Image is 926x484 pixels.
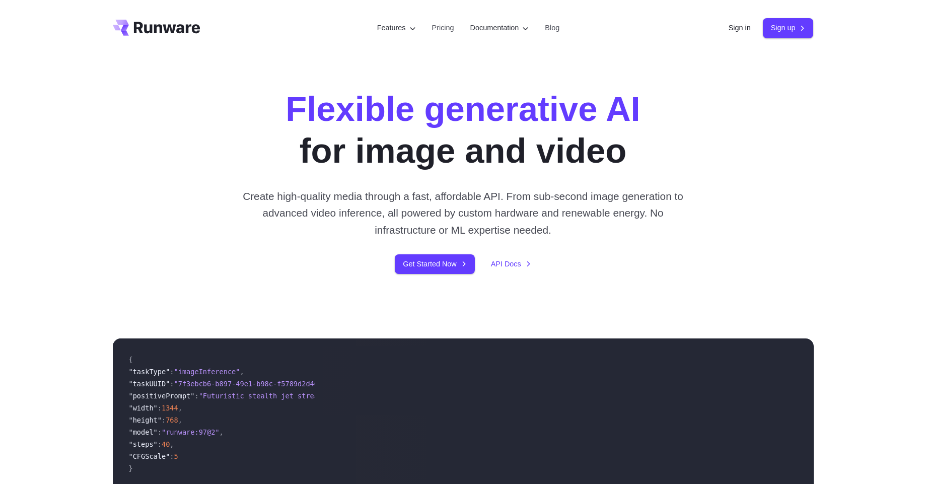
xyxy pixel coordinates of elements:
[129,452,170,460] span: "CFGScale"
[158,404,162,412] span: :
[377,22,416,34] label: Features
[170,452,174,460] span: :
[174,368,240,376] span: "imageInference"
[166,416,178,424] span: 768
[162,404,178,412] span: 1344
[158,440,162,448] span: :
[194,392,198,400] span: :
[129,404,158,412] span: "width"
[162,440,170,448] span: 40
[129,464,133,472] span: }
[174,380,331,388] span: "7f3ebcb6-b897-49e1-b98c-f5789d2d40d7"
[199,392,574,400] span: "Futuristic stealth jet streaking through a neon-lit cityscape with glowing purple exhaust"
[286,90,640,128] strong: Flexible generative AI
[239,188,687,238] p: Create high-quality media through a fast, affordable API. From sub-second image generation to adv...
[129,380,170,388] span: "taskUUID"
[129,368,170,376] span: "taskType"
[113,20,200,36] a: Go to /
[129,440,158,448] span: "steps"
[240,368,244,376] span: ,
[395,254,474,274] a: Get Started Now
[129,392,195,400] span: "positivePrompt"
[470,22,529,34] label: Documentation
[178,416,182,424] span: ,
[129,428,158,436] span: "model"
[432,22,454,34] a: Pricing
[170,380,174,388] span: :
[763,18,814,38] a: Sign up
[491,258,531,270] a: API Docs
[286,89,640,172] h1: for image and video
[129,356,133,364] span: {
[158,428,162,436] span: :
[162,416,166,424] span: :
[162,428,220,436] span: "runware:97@2"
[178,404,182,412] span: ,
[545,22,559,34] a: Blog
[220,428,224,436] span: ,
[170,368,174,376] span: :
[729,22,751,34] a: Sign in
[129,416,162,424] span: "height"
[170,440,174,448] span: ,
[174,452,178,460] span: 5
